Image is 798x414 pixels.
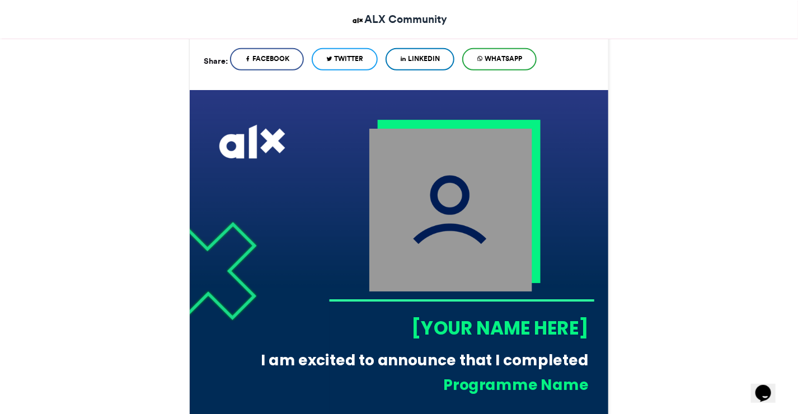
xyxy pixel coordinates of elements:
a: WhatsApp [462,48,537,70]
a: Twitter [312,48,378,70]
span: Facebook [252,54,289,64]
a: Facebook [230,48,304,70]
iframe: chat widget [751,369,787,403]
span: WhatsApp [485,54,522,64]
span: Twitter [334,54,363,64]
img: user_filled.png [369,129,532,291]
div: [YOUR NAME HERE] [329,315,589,341]
div: I am excited to announce that I completed [251,350,588,371]
a: LinkedIn [386,48,454,70]
div: Programme Name [268,375,589,396]
h5: Share: [204,54,228,68]
a: ALX Community [351,11,448,27]
img: ALX Community [351,13,365,27]
span: LinkedIn [408,54,440,64]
